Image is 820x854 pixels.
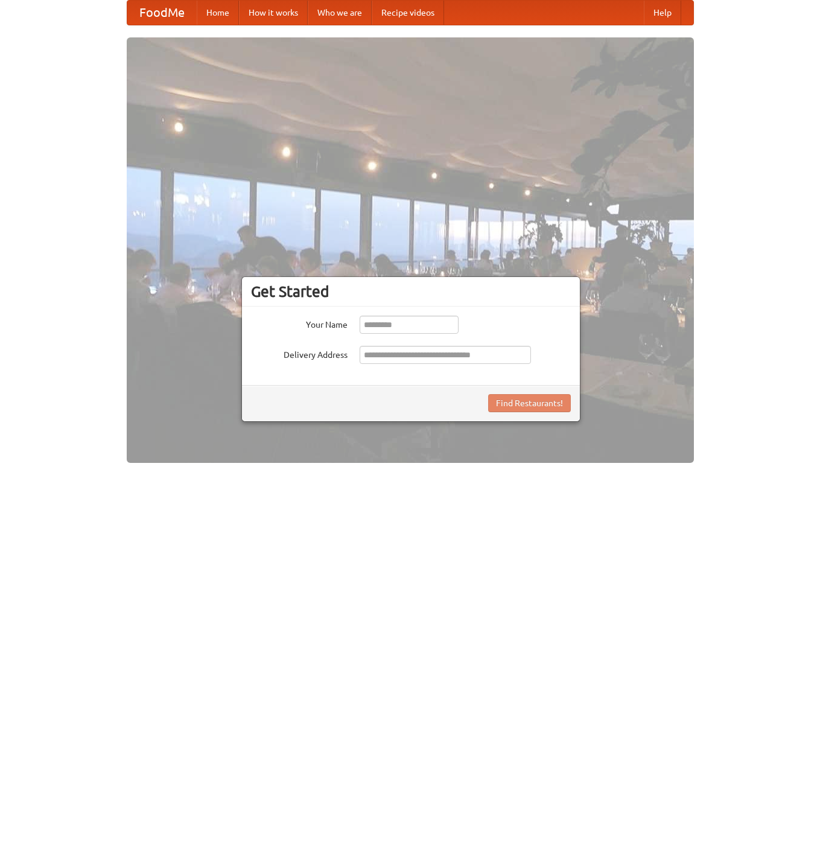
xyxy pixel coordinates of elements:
[251,316,348,331] label: Your Name
[239,1,308,25] a: How it works
[251,282,571,301] h3: Get Started
[644,1,681,25] a: Help
[197,1,239,25] a: Home
[308,1,372,25] a: Who we are
[251,346,348,361] label: Delivery Address
[127,1,197,25] a: FoodMe
[488,394,571,412] button: Find Restaurants!
[372,1,444,25] a: Recipe videos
